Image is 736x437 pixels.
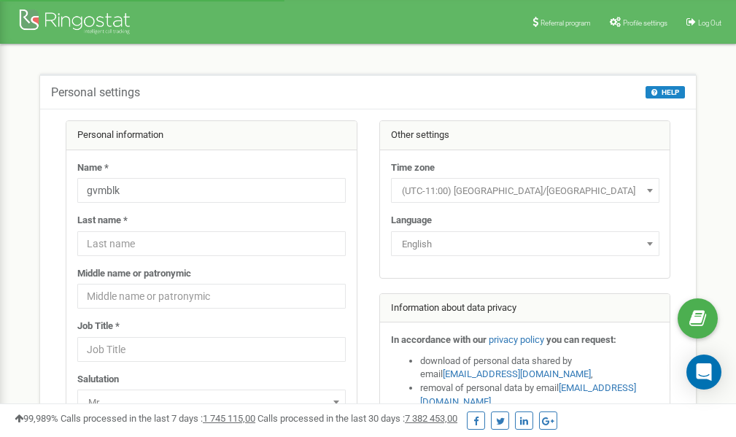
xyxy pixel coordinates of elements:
span: English [396,234,654,255]
span: Calls processed in the last 7 days : [61,413,255,424]
span: 99,989% [15,413,58,424]
span: English [391,231,659,256]
li: download of personal data shared by email , [420,355,659,382]
label: Time zone [391,161,435,175]
div: Information about data privacy [380,294,670,323]
a: privacy policy [489,334,544,345]
label: Last name * [77,214,128,228]
button: HELP [646,86,685,98]
span: (UTC-11:00) Pacific/Midway [391,178,659,203]
li: removal of personal data by email , [420,382,659,409]
div: Open Intercom Messenger [686,355,721,390]
a: [EMAIL_ADDRESS][DOMAIN_NAME] [443,368,591,379]
label: Name * [77,161,109,175]
span: Log Out [698,19,721,27]
label: Language [391,214,432,228]
span: Mr. [82,392,341,413]
span: Referral program [541,19,591,27]
input: Last name [77,231,346,256]
u: 7 382 453,00 [405,413,457,424]
span: (UTC-11:00) Pacific/Midway [396,181,654,201]
input: Middle name or patronymic [77,284,346,309]
label: Job Title * [77,320,120,333]
input: Job Title [77,337,346,362]
span: Mr. [77,390,346,414]
strong: you can request: [546,334,616,345]
label: Salutation [77,373,119,387]
strong: In accordance with our [391,334,487,345]
span: Profile settings [623,19,667,27]
u: 1 745 115,00 [203,413,255,424]
div: Other settings [380,121,670,150]
label: Middle name or patronymic [77,267,191,281]
span: Calls processed in the last 30 days : [257,413,457,424]
div: Personal information [66,121,357,150]
input: Name [77,178,346,203]
h5: Personal settings [51,86,140,99]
